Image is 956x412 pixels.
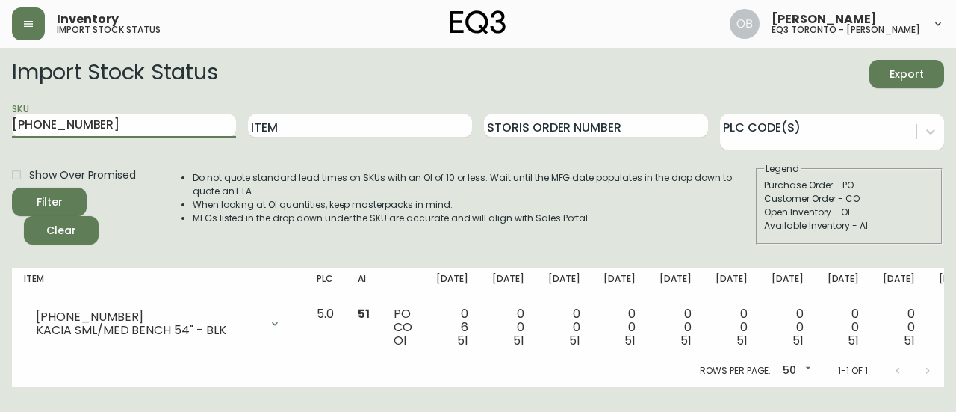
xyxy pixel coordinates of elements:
[12,188,87,216] button: Filter
[436,307,468,348] div: 0 6
[36,221,87,240] span: Clear
[816,268,872,301] th: [DATE]
[37,193,63,212] div: Filter
[24,307,293,340] div: [PHONE_NUMBER]KACIA SML/MED BENCH 54" - BLK
[12,268,305,301] th: Item
[12,60,217,88] h2: Import Stock Status
[828,307,860,348] div: 0 0
[513,332,524,349] span: 51
[764,219,934,233] div: Available Inventory - AI
[659,307,692,348] div: 0 0
[480,268,536,301] th: [DATE]
[772,25,920,34] h5: eq3 toronto - [PERSON_NAME]
[424,268,480,301] th: [DATE]
[881,65,932,84] span: Export
[730,9,760,39] img: 8e0065c524da89c5c924d5ed86cfe468
[883,307,915,348] div: 0 0
[777,359,814,384] div: 50
[736,332,748,349] span: 51
[492,307,524,348] div: 0 0
[193,212,754,225] li: MFGs listed in the drop down under the SKU are accurate and will align with Sales Portal.
[764,179,934,192] div: Purchase Order - PO
[716,307,748,348] div: 0 0
[700,364,771,378] p: Rows per page:
[871,268,927,301] th: [DATE]
[848,332,859,349] span: 51
[772,307,804,348] div: 0 0
[457,332,468,349] span: 51
[603,307,636,348] div: 0 0
[548,307,580,348] div: 0 0
[764,192,934,206] div: Customer Order - CO
[24,216,99,245] button: Clear
[838,364,868,378] p: 1-1 of 1
[394,332,406,349] span: OI
[592,268,648,301] th: [DATE]
[760,268,816,301] th: [DATE]
[36,310,260,324] div: [PHONE_NUMBER]
[450,10,506,34] img: logo
[536,268,592,301] th: [DATE]
[305,268,346,301] th: PLC
[57,13,119,25] span: Inventory
[305,301,346,354] td: 5.0
[394,307,412,348] div: PO CO
[764,206,934,219] div: Open Inventory - OI
[193,171,754,198] li: Do not quote standard lead times on SKUs with an OI of 10 or less. Wait until the MFG date popula...
[36,324,260,337] div: KACIA SML/MED BENCH 54" - BLK
[772,13,877,25] span: [PERSON_NAME]
[704,268,760,301] th: [DATE]
[904,332,915,349] span: 51
[648,268,704,301] th: [DATE]
[193,198,754,212] li: When looking at OI quantities, keep masterpacks in mind.
[346,268,382,301] th: AI
[569,332,580,349] span: 51
[57,25,161,34] h5: import stock status
[869,60,944,88] button: Export
[680,332,692,349] span: 51
[358,305,370,322] span: 51
[764,162,801,176] legend: Legend
[29,167,136,183] span: Show Over Promised
[792,332,804,349] span: 51
[624,332,636,349] span: 51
